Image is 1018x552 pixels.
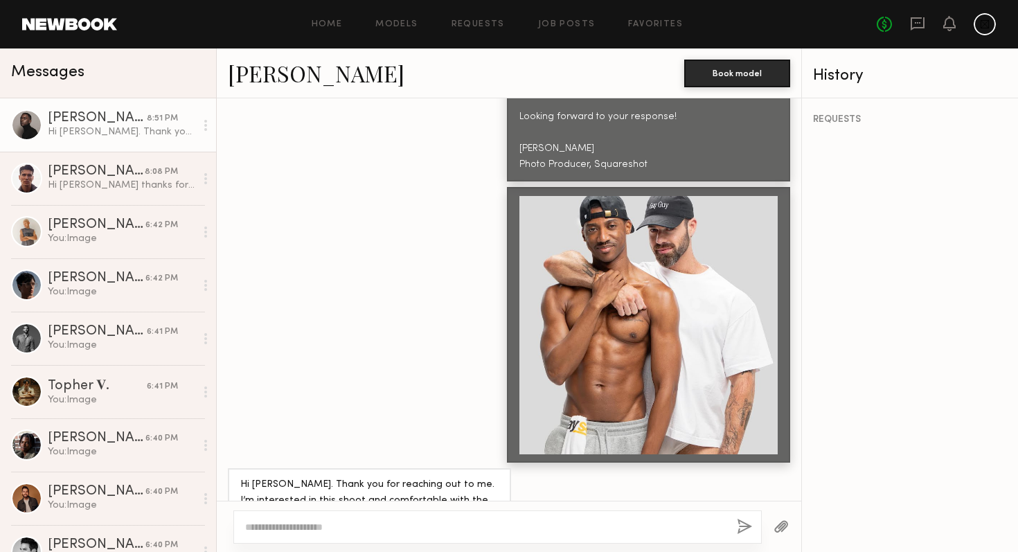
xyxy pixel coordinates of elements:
div: 8:08 PM [145,166,178,179]
div: [PERSON_NAME] [48,431,145,445]
div: 6:42 PM [145,272,178,285]
div: 8:51 PM [147,112,178,125]
div: [PERSON_NAME] [48,325,147,339]
div: You: Image [48,445,195,458]
div: [PERSON_NAME] O. [48,218,145,232]
div: [PERSON_NAME] [48,271,145,285]
div: 6:40 PM [145,539,178,552]
div: 6:41 PM [147,380,178,393]
div: 6:41 PM [147,326,178,339]
div: Hi [PERSON_NAME] thanks for reaching out! What would be the rate for this job if you don’t mind m... [48,179,195,192]
div: Hi [PERSON_NAME]. Thank you for reaching out to me. I’m interested in this shoot and comfortable ... [48,125,195,139]
div: You: Image [48,339,195,352]
span: Messages [11,64,84,80]
a: Models [375,20,418,29]
div: [PERSON_NAME] [48,112,147,125]
button: Book model [684,60,790,87]
a: [PERSON_NAME] [228,58,404,88]
div: You: Image [48,499,195,512]
div: 6:42 PM [145,219,178,232]
a: Requests [452,20,505,29]
div: [PERSON_NAME] [48,538,145,552]
a: Book model [684,66,790,78]
div: History [813,68,1007,84]
div: [PERSON_NAME] [48,165,145,179]
a: Job Posts [538,20,596,29]
div: Topher 𝐕. [48,377,147,393]
div: 6:40 PM [145,432,178,445]
div: REQUESTS [813,115,1007,125]
div: [PERSON_NAME] [48,485,145,499]
a: Home [312,20,343,29]
div: You: Image [48,285,195,299]
div: 6:40 PM [145,486,178,499]
div: You: Image [48,232,195,245]
div: You: Image [48,393,195,407]
a: Favorites [628,20,683,29]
